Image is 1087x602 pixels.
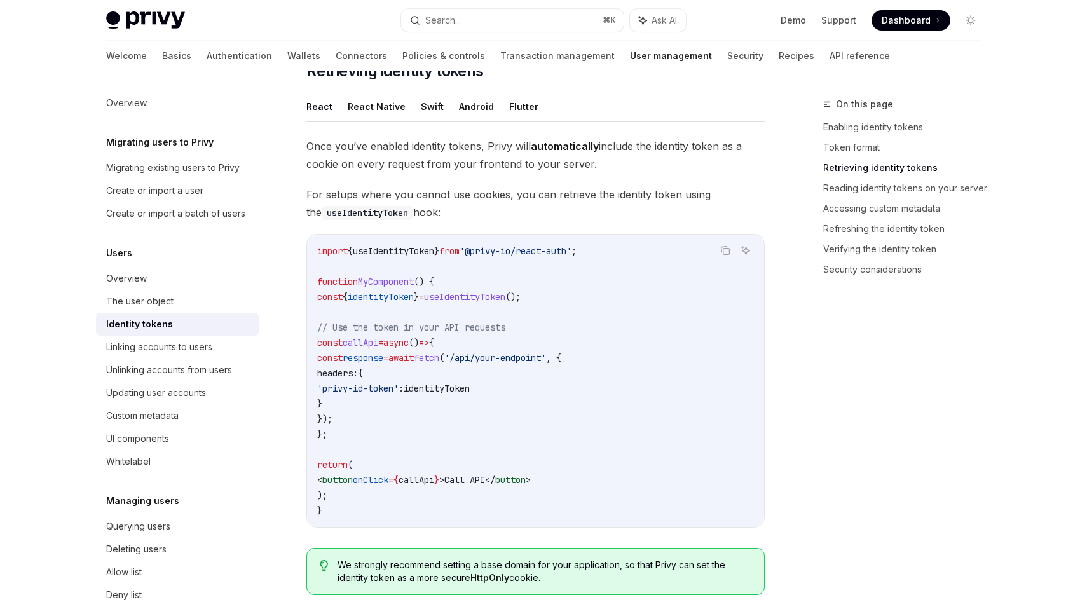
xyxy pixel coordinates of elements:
span: '/api/your-endpoint' [444,352,546,364]
span: = [419,291,424,303]
a: Unlinking accounts from users [96,359,259,381]
div: Deleting users [106,542,167,557]
span: = [388,474,393,486]
a: Whitelabel [96,450,259,473]
span: } [317,505,322,516]
span: ; [571,245,577,257]
div: UI components [106,431,169,446]
span: } [317,398,322,409]
span: async [383,337,409,348]
a: Enabling identity tokens [823,117,991,137]
a: Dashboard [872,10,950,31]
span: import [317,245,348,257]
h5: Users [106,245,132,261]
a: Overview [96,267,259,290]
span: = [378,337,383,348]
a: The user object [96,290,259,313]
span: identityToken [348,291,414,303]
span: = [383,352,388,364]
strong: automatically [531,140,599,153]
a: Security [727,41,763,71]
a: Policies & controls [402,41,485,71]
span: > [439,474,444,486]
a: Deleting users [96,538,259,561]
span: } [434,245,439,257]
div: Migrating existing users to Privy [106,160,240,175]
span: '@privy-io/react-auth' [460,245,571,257]
span: // Use the token in your API requests [317,322,505,333]
span: headers: [317,367,358,379]
a: Transaction management [500,41,615,71]
a: Migrating existing users to Privy [96,156,259,179]
span: (); [505,291,521,303]
div: Linking accounts to users [106,339,212,355]
span: 'privy-id-token' [317,383,399,394]
button: Swift [421,92,444,121]
span: } [434,474,439,486]
span: > [526,474,531,486]
button: React Native [348,92,406,121]
span: { [429,337,434,348]
a: Updating user accounts [96,381,259,404]
button: Copy the contents from the code block [717,242,734,259]
span: { [393,474,399,486]
button: React [306,92,332,121]
span: : [399,383,404,394]
a: Wallets [287,41,320,71]
span: Dashboard [882,14,931,27]
span: const [317,291,343,303]
div: The user object [106,294,174,309]
span: Once you’ve enabled identity tokens, Privy will include the identity token as a cookie on every r... [306,137,765,173]
a: Security considerations [823,259,991,280]
button: Search...⌘K [401,9,624,32]
span: const [317,337,343,348]
span: button [495,474,526,486]
span: Retrieving identity tokens [306,61,483,81]
button: Ask AI [737,242,754,259]
span: fetch [414,352,439,364]
div: Custom metadata [106,408,179,423]
span: On this page [836,97,893,112]
span: () { [414,276,434,287]
span: We strongly recommend setting a base domain for your application, so that Privy can set the ident... [338,559,751,584]
div: Identity tokens [106,317,173,332]
a: Create or import a user [96,179,259,202]
a: Welcome [106,41,147,71]
a: Accessing custom metadata [823,198,991,219]
span: const [317,352,343,364]
span: MyComponent [358,276,414,287]
svg: Tip [320,560,329,571]
a: UI components [96,427,259,450]
button: Ask AI [630,9,686,32]
div: Unlinking accounts from users [106,362,232,378]
strong: HttpOnly [470,572,509,583]
a: Allow list [96,561,259,584]
span: () [409,337,419,348]
a: Basics [162,41,191,71]
a: Authentication [207,41,272,71]
span: </ [485,474,495,486]
span: < [317,474,322,486]
span: identityToken [404,383,470,394]
a: Retrieving identity tokens [823,158,991,178]
a: Querying users [96,515,259,538]
span: ( [348,459,353,470]
span: } [414,291,419,303]
span: { [358,367,363,379]
code: useIdentityToken [322,206,413,220]
span: { [348,245,353,257]
a: Connectors [336,41,387,71]
img: light logo [106,11,185,29]
span: , { [546,352,561,364]
div: Overview [106,271,147,286]
a: Refreshing the identity token [823,219,991,239]
span: }); [317,413,332,425]
a: Identity tokens [96,313,259,336]
span: }; [317,428,327,440]
a: Recipes [779,41,814,71]
div: Querying users [106,519,170,534]
div: Whitelabel [106,454,151,469]
button: Toggle dark mode [961,10,981,31]
span: from [439,245,460,257]
a: Create or import a batch of users [96,202,259,225]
